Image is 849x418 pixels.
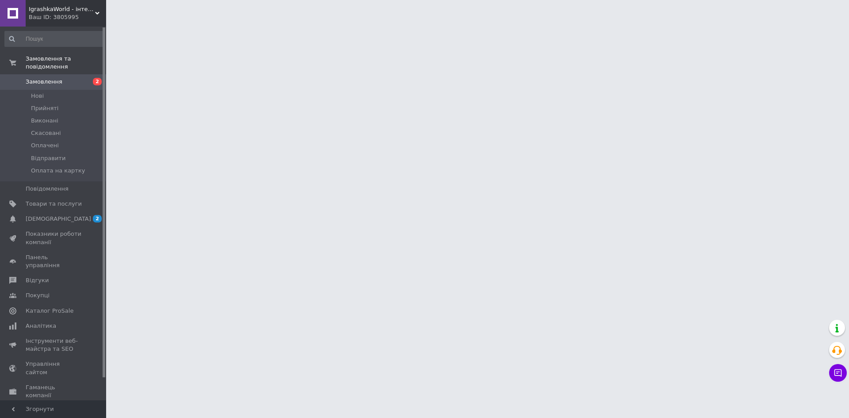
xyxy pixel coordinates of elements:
[26,78,62,86] span: Замовлення
[31,104,58,112] span: Прийняті
[26,276,49,284] span: Відгуки
[93,78,102,85] span: 2
[31,167,85,175] span: Оплата на картку
[26,307,73,315] span: Каталог ProSale
[31,129,61,137] span: Скасовані
[31,154,65,162] span: Відправити
[31,117,58,125] span: Виконані
[26,55,106,71] span: Замовлення та повідомлення
[26,360,82,376] span: Управління сайтом
[31,142,59,150] span: Оплачені
[26,383,82,399] span: Гаманець компанії
[26,337,82,353] span: Інструменти веб-майстра та SEO
[26,291,50,299] span: Покупці
[93,215,102,222] span: 2
[26,253,82,269] span: Панель управління
[26,200,82,208] span: Товари та послуги
[829,364,847,382] button: Чат з покупцем
[26,185,69,193] span: Повідомлення
[29,5,95,13] span: IgrashkaWorld - інтернет-магазин іграшок
[29,13,106,21] div: Ваш ID: 3805995
[26,215,91,223] span: [DEMOGRAPHIC_DATA]
[26,230,82,246] span: Показники роботи компанії
[31,92,44,100] span: Нові
[4,31,104,47] input: Пошук
[26,322,56,330] span: Аналітика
